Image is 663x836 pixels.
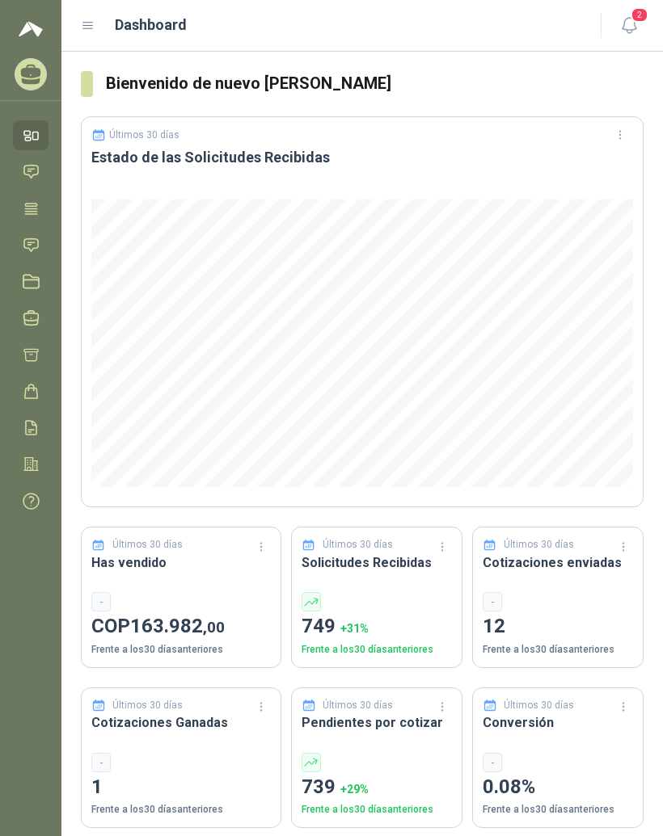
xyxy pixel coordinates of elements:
[91,802,271,817] p: Frente a los 30 días anteriores
[323,537,393,552] p: Últimos 30 días
[483,802,633,817] p: Frente a los 30 días anteriores
[112,698,183,713] p: Últimos 30 días
[340,622,369,635] span: + 31 %
[115,14,187,36] h1: Dashboard
[91,552,271,573] h3: Has vendido
[91,772,271,803] p: 1
[483,611,633,642] p: 12
[483,772,633,803] p: 0.08%
[302,712,452,733] h3: Pendientes por cotizar
[483,552,633,573] h3: Cotizaciones enviadas
[323,698,393,713] p: Últimos 30 días
[19,19,43,39] img: Logo peakr
[504,698,574,713] p: Últimos 30 días
[504,537,574,552] p: Últimos 30 días
[614,11,644,40] button: 2
[91,592,111,611] div: -
[302,642,452,657] p: Frente a los 30 días anteriores
[302,802,452,817] p: Frente a los 30 días anteriores
[91,712,271,733] h3: Cotizaciones Ganadas
[130,615,225,637] span: 163.982
[483,753,502,772] div: -
[109,129,179,141] p: Últimos 30 días
[91,642,271,657] p: Frente a los 30 días anteriores
[483,712,633,733] h3: Conversión
[203,618,225,636] span: ,00
[91,148,633,167] h3: Estado de las Solicitudes Recibidas
[112,537,183,552] p: Últimos 30 días
[91,611,271,642] p: COP
[91,753,111,772] div: -
[483,592,502,611] div: -
[302,611,452,642] p: 749
[302,552,452,573] h3: Solicitudes Recibidas
[483,642,633,657] p: Frente a los 30 días anteriores
[340,783,369,796] span: + 29 %
[631,7,648,23] span: 2
[302,772,452,803] p: 739
[106,71,644,96] h3: Bienvenido de nuevo [PERSON_NAME]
